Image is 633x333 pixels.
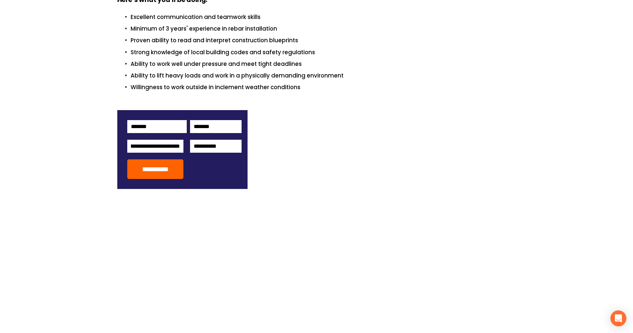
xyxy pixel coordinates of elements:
p: Minimum of 3 years' experience in rebar installation [131,24,516,33]
div: Open Intercom Messenger [610,310,626,326]
p: Proven ability to read and interpret construction blueprints [131,36,516,45]
p: Excellent communication and teamwork skills [131,13,516,22]
p: Strong knowledge of local building codes and safety regulations [131,48,516,57]
p: Ability to work well under pressure and meet tight deadlines [131,60,516,69]
p: Willingness to work outside in inclement weather conditions [131,83,516,92]
p: Ability to lift heavy loads and work in a physically demanding environment [131,71,516,80]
